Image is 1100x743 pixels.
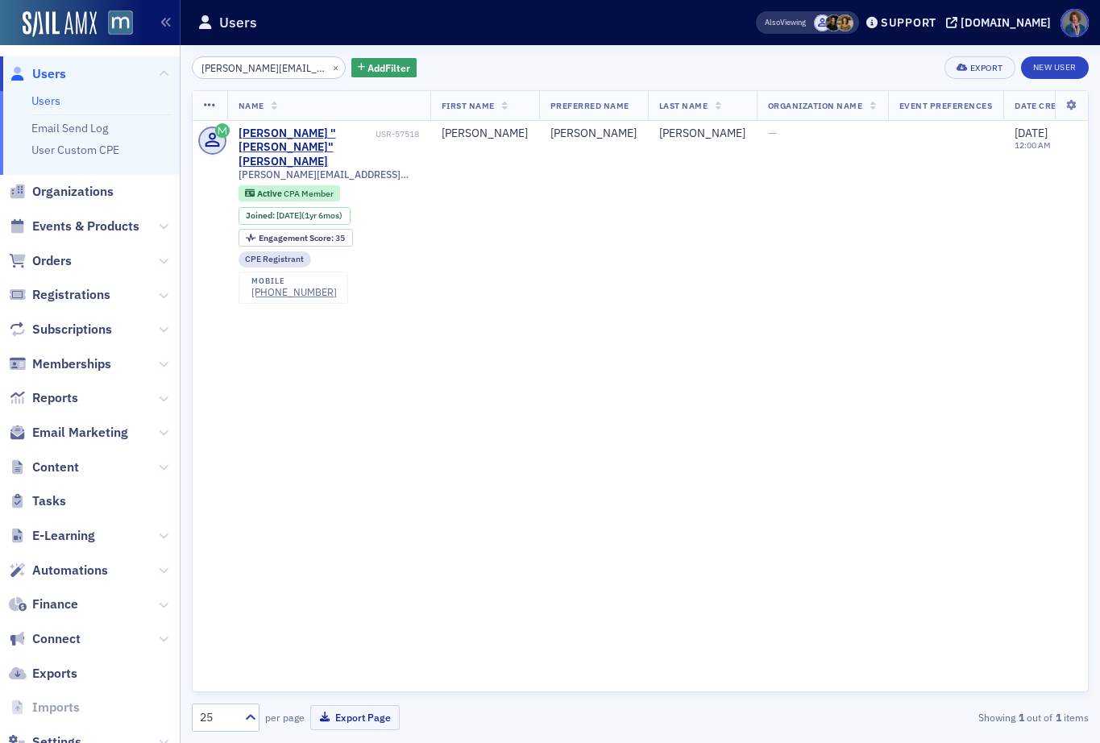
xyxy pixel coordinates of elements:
[239,127,373,169] a: [PERSON_NAME] "[PERSON_NAME]" [PERSON_NAME]
[32,424,128,442] span: Email Marketing
[31,121,108,135] a: Email Send Log
[970,64,1003,73] div: Export
[32,321,112,338] span: Subscriptions
[32,183,114,201] span: Organizations
[550,127,637,141] div: [PERSON_NAME]
[367,60,410,75] span: Add Filter
[239,100,264,111] span: Name
[351,58,417,78] button: AddFilter
[9,492,66,510] a: Tasks
[9,389,78,407] a: Reports
[32,459,79,476] span: Content
[801,710,1089,724] div: Showing out of items
[32,699,80,716] span: Imports
[259,232,335,243] span: Engagement Score :
[32,630,81,648] span: Connect
[881,15,936,30] div: Support
[23,11,97,37] img: SailAMX
[32,596,78,613] span: Finance
[1015,710,1027,724] strong: 1
[944,56,1015,79] button: Export
[765,17,806,28] span: Viewing
[9,65,66,83] a: Users
[9,286,110,304] a: Registrations
[276,210,301,221] span: [DATE]
[32,252,72,270] span: Orders
[192,56,346,79] input: Search…
[9,562,108,579] a: Automations
[246,210,276,221] span: Joined :
[1052,710,1064,724] strong: 1
[310,705,400,730] button: Export Page
[659,100,708,111] span: Last Name
[9,355,111,373] a: Memberships
[768,126,777,140] span: —
[219,13,257,32] h1: Users
[9,665,77,683] a: Exports
[32,492,66,510] span: Tasks
[259,234,345,243] div: 35
[550,100,629,111] span: Preferred Name
[1015,139,1051,151] time: 12:00 AM
[836,15,853,31] span: Laura Swann
[32,218,139,235] span: Events & Products
[245,188,333,198] a: Active CPA Member
[32,389,78,407] span: Reports
[32,562,108,579] span: Automations
[814,15,831,31] span: Justin Chase
[376,129,419,139] div: USR-57518
[251,286,337,298] a: [PHONE_NUMBER]
[32,355,111,373] span: Memberships
[329,60,343,74] button: ×
[9,459,79,476] a: Content
[442,127,528,141] div: [PERSON_NAME]
[9,596,78,613] a: Finance
[239,229,353,247] div: Engagement Score: 35
[1015,126,1048,140] span: [DATE]
[825,15,842,31] span: Lauren McDonough
[32,527,95,545] span: E-Learning
[239,207,351,225] div: Joined: 2024-04-03 00:00:00
[9,218,139,235] a: Events & Products
[265,710,305,724] label: per page
[946,17,1056,28] button: [DOMAIN_NAME]
[31,93,60,108] a: Users
[9,630,81,648] a: Connect
[1061,9,1089,37] span: Profile
[284,188,334,199] span: CPA Member
[1015,100,1077,111] span: Date Created
[251,276,337,286] div: mobile
[961,15,1051,30] div: [DOMAIN_NAME]
[899,100,993,111] span: Event Preferences
[239,168,419,181] span: [PERSON_NAME][EMAIL_ADDRESS][DOMAIN_NAME]
[9,252,72,270] a: Orders
[9,699,80,716] a: Imports
[239,185,341,201] div: Active: Active: CPA Member
[768,100,863,111] span: Organization Name
[200,709,235,726] div: 25
[1021,56,1089,79] a: New User
[9,424,128,442] a: Email Marketing
[9,183,114,201] a: Organizations
[659,127,745,141] div: [PERSON_NAME]
[765,17,780,27] div: Also
[257,188,284,199] span: Active
[9,527,95,545] a: E-Learning
[32,286,110,304] span: Registrations
[442,100,495,111] span: First Name
[9,321,112,338] a: Subscriptions
[276,210,342,221] div: (1yr 6mos)
[108,10,133,35] img: SailAMX
[32,665,77,683] span: Exports
[32,65,66,83] span: Users
[31,143,119,157] a: User Custom CPE
[97,10,133,38] a: View Homepage
[239,251,312,268] div: CPE Registrant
